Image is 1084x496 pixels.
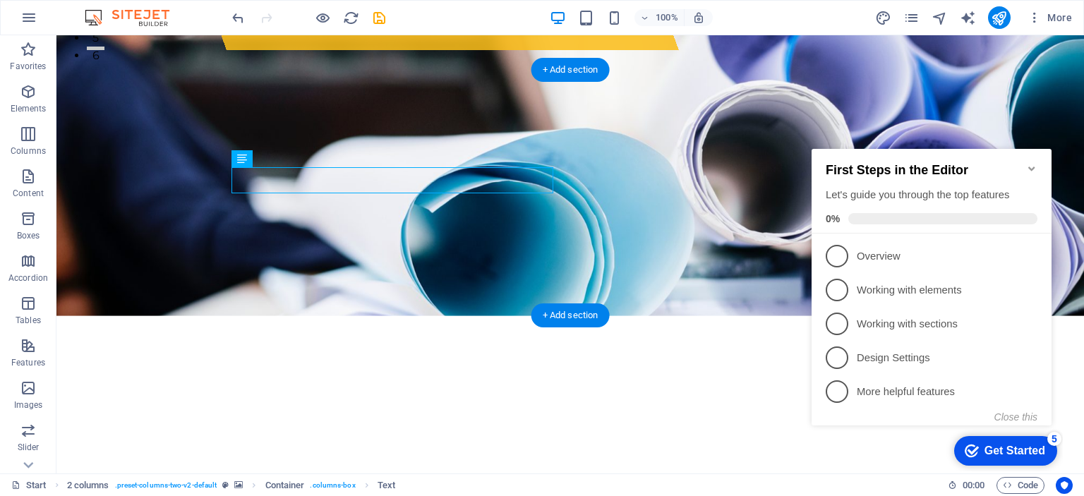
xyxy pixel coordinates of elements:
button: Code [996,477,1044,494]
div: + Add section [531,303,610,327]
p: Design Settings [51,223,220,238]
p: Columns [11,145,46,157]
li: Working with sections [6,179,246,213]
i: On resize automatically adjust zoom level to fit chosen device. [692,11,705,24]
div: Minimize checklist [220,35,231,47]
button: navigator [932,9,948,26]
li: More helpful features [6,247,246,281]
span: More [1028,11,1072,25]
span: Click to select. Double-click to edit [67,477,109,494]
a: Click to cancel selection. Double-click to open Pages [11,477,47,494]
span: . columns-box [310,477,355,494]
i: Save (Ctrl+S) [371,10,387,26]
i: Undo: Change text (Ctrl+Z) [230,10,246,26]
i: Publish [991,10,1007,26]
button: design [875,9,892,26]
button: Usercentrics [1056,477,1073,494]
p: Working with sections [51,189,220,204]
button: undo [229,9,246,26]
div: Get Started 5 items remaining, 0% complete [148,308,251,338]
div: + Add section [531,58,610,82]
li: Overview [6,111,246,145]
button: reload [342,9,359,26]
button: Close this [188,284,231,295]
button: text_generator [960,9,977,26]
button: publish [988,6,1011,29]
i: AI Writer [960,10,976,26]
img: Editor Logo [81,9,187,26]
p: Favorites [10,61,46,72]
button: More [1022,6,1078,29]
span: . preset-columns-two-v2-default [115,477,217,494]
p: Features [11,357,45,368]
i: This element is a customizable preset [222,481,229,489]
p: Slider [18,442,40,453]
div: Get Started [179,317,239,329]
button: 100% [634,9,685,26]
span: Click to select. Double-click to edit [378,477,395,494]
p: Working with elements [51,155,220,170]
button: save [371,9,387,26]
p: More helpful features [51,257,220,272]
span: 0% [20,85,42,97]
p: Elements [11,103,47,114]
i: Pages (Ctrl+Alt+S) [903,10,920,26]
p: Tables [16,315,41,326]
p: Overview [51,121,220,136]
i: Design (Ctrl+Alt+Y) [875,10,891,26]
span: Click to select. Double-click to edit [265,477,305,494]
span: : [972,480,975,490]
div: Let's guide you through the top features [20,60,231,75]
button: 6 [30,11,48,15]
i: Navigator [932,10,948,26]
button: pages [903,9,920,26]
div: 5 [241,304,255,318]
p: Content [13,188,44,199]
h6: 100% [656,9,678,26]
button: Click here to leave preview mode and continue editing [314,9,331,26]
nav: breadcrumb [67,477,395,494]
span: Code [1003,477,1038,494]
i: This element contains a background [234,481,243,489]
p: Boxes [17,230,40,241]
h6: Session time [948,477,985,494]
p: Images [14,399,43,411]
i: Reload page [343,10,359,26]
span: 00 00 [963,477,984,494]
li: Working with elements [6,145,246,179]
h2: First Steps in the Editor [20,35,231,50]
li: Design Settings [6,213,246,247]
p: Accordion [8,272,48,284]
